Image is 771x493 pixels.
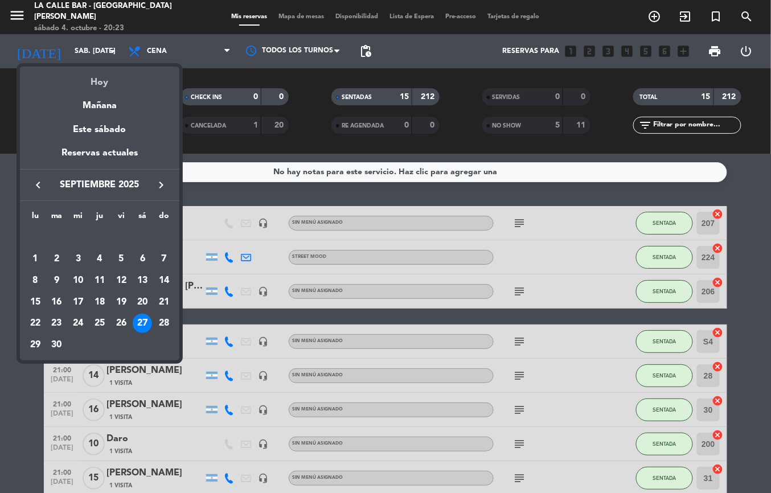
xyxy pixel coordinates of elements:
[153,248,175,270] td: 7 de septiembre de 2025
[67,209,89,227] th: miércoles
[132,270,154,291] td: 13 de septiembre de 2025
[133,293,152,312] div: 20
[89,270,110,291] td: 11 de septiembre de 2025
[26,335,45,355] div: 29
[132,248,154,270] td: 6 de septiembre de 2025
[67,270,89,291] td: 10 de septiembre de 2025
[46,270,68,291] td: 9 de septiembre de 2025
[24,248,46,270] td: 1 de septiembre de 2025
[153,209,175,227] th: domingo
[154,178,168,192] i: keyboard_arrow_right
[68,271,88,290] div: 10
[26,293,45,312] div: 15
[110,248,132,270] td: 5 de septiembre de 2025
[154,249,174,269] div: 7
[89,313,110,334] td: 25 de septiembre de 2025
[31,178,45,192] i: keyboard_arrow_left
[67,313,89,334] td: 24 de septiembre de 2025
[47,314,67,333] div: 23
[20,114,179,146] div: Este sábado
[112,293,131,312] div: 19
[68,249,88,269] div: 3
[151,178,171,192] button: keyboard_arrow_right
[24,227,175,249] td: SEP.
[90,249,109,269] div: 4
[20,90,179,113] div: Mañana
[24,334,46,356] td: 29 de septiembre de 2025
[26,249,45,269] div: 1
[68,293,88,312] div: 17
[132,209,154,227] th: sábado
[47,271,67,290] div: 9
[24,270,46,291] td: 8 de septiembre de 2025
[24,313,46,334] td: 22 de septiembre de 2025
[112,314,131,333] div: 26
[67,248,89,270] td: 3 de septiembre de 2025
[46,334,68,356] td: 30 de septiembre de 2025
[20,146,179,169] div: Reservas actuales
[89,291,110,313] td: 18 de septiembre de 2025
[28,178,48,192] button: keyboard_arrow_left
[110,270,132,291] td: 12 de septiembre de 2025
[112,249,131,269] div: 5
[67,291,89,313] td: 17 de septiembre de 2025
[47,249,67,269] div: 2
[133,314,152,333] div: 27
[46,313,68,334] td: 23 de septiembre de 2025
[110,291,132,313] td: 19 de septiembre de 2025
[24,209,46,227] th: lunes
[153,270,175,291] td: 14 de septiembre de 2025
[110,209,132,227] th: viernes
[153,313,175,334] td: 28 de septiembre de 2025
[47,335,67,355] div: 30
[26,314,45,333] div: 22
[90,293,109,312] div: 18
[24,291,46,313] td: 15 de septiembre de 2025
[154,271,174,290] div: 14
[154,293,174,312] div: 21
[68,314,88,333] div: 24
[154,314,174,333] div: 28
[132,291,154,313] td: 20 de septiembre de 2025
[110,313,132,334] td: 26 de septiembre de 2025
[48,178,151,192] span: septiembre 2025
[132,313,154,334] td: 27 de septiembre de 2025
[133,249,152,269] div: 6
[112,271,131,290] div: 12
[90,271,109,290] div: 11
[20,67,179,90] div: Hoy
[47,293,67,312] div: 16
[46,209,68,227] th: martes
[26,271,45,290] div: 8
[46,291,68,313] td: 16 de septiembre de 2025
[46,248,68,270] td: 2 de septiembre de 2025
[89,248,110,270] td: 4 de septiembre de 2025
[90,314,109,333] div: 25
[153,291,175,313] td: 21 de septiembre de 2025
[133,271,152,290] div: 13
[89,209,110,227] th: jueves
